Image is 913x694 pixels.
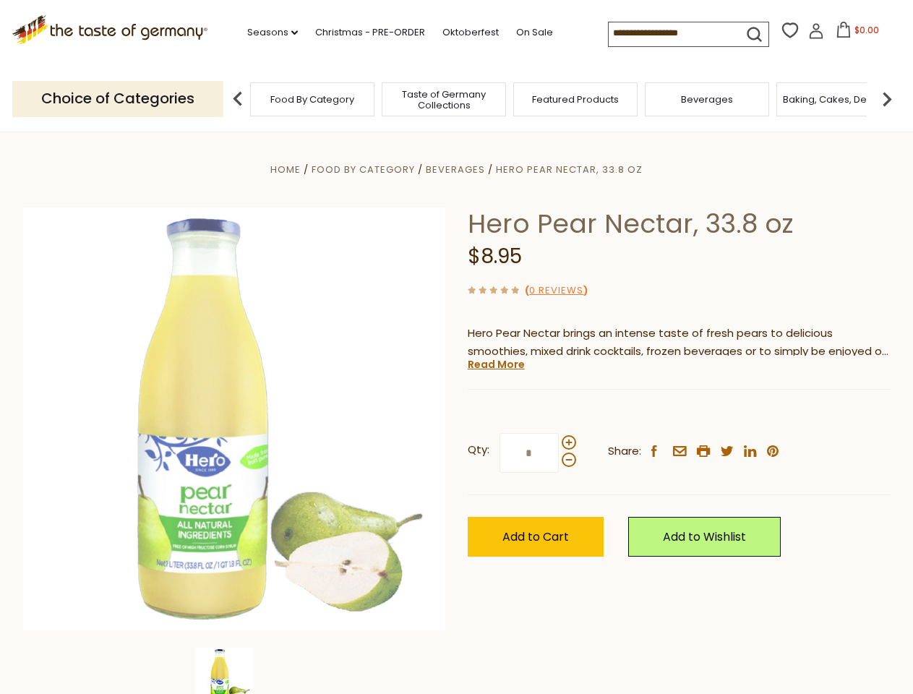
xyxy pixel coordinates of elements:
[468,325,891,361] p: Hero Pear Nectar brings an intense taste of fresh pears to delicious smoothies, mixed drink cockt...
[468,242,522,270] span: $8.95
[442,25,499,40] a: Oktoberfest
[854,24,879,36] span: $0.00
[270,94,354,105] a: Food By Category
[496,163,643,176] a: Hero Pear Nectar, 33.8 oz
[12,81,223,116] p: Choice of Categories
[783,94,895,105] a: Baking, Cakes, Desserts
[468,441,489,459] strong: Qty:
[468,207,891,240] h1: Hero Pear Nectar, 33.8 oz
[468,517,604,557] button: Add to Cart
[525,283,588,297] span: ( )
[468,357,525,372] a: Read More
[500,433,559,473] input: Qty:
[312,163,415,176] a: Food By Category
[223,85,252,113] img: previous arrow
[502,528,569,545] span: Add to Cart
[247,25,298,40] a: Seasons
[426,163,485,176] a: Beverages
[608,442,641,460] span: Share:
[827,22,888,43] button: $0.00
[270,163,301,176] a: Home
[315,25,425,40] a: Christmas - PRE-ORDER
[23,207,446,630] img: Hero Pear Nectar, 33.8 oz
[628,517,781,557] a: Add to Wishlist
[516,25,553,40] a: On Sale
[873,85,901,113] img: next arrow
[386,89,502,111] a: Taste of Germany Collections
[532,94,619,105] a: Featured Products
[681,94,733,105] a: Beverages
[529,283,583,299] a: 0 Reviews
